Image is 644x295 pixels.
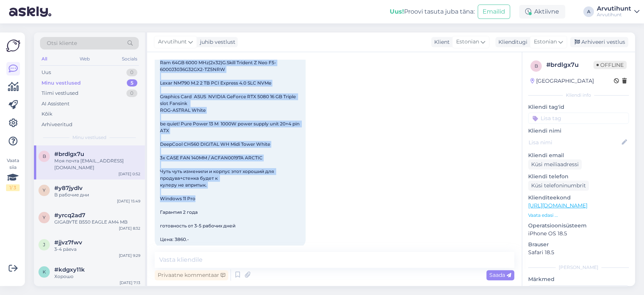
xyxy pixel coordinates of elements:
div: # brdlgx7u [546,60,593,70]
div: Kõik [41,110,52,118]
p: Brauser [528,241,629,249]
div: 0 [126,69,137,76]
div: Socials [120,54,139,64]
span: Saada [489,272,511,278]
span: b [43,153,46,159]
div: [PERSON_NAME] [528,264,629,271]
span: Otsi kliente [47,39,77,47]
span: Arvutihunt [158,38,187,46]
span: y [43,215,46,220]
div: 1 / 3 [6,184,20,191]
p: Safari 18.5 [528,249,629,256]
div: Klient [431,38,450,46]
span: k [43,269,46,275]
div: Uus [41,69,51,76]
p: Kliendi telefon [528,173,629,181]
p: Kliendi tag'id [528,103,629,111]
div: Klienditugi [495,38,527,46]
p: Märkmed [528,275,629,283]
div: [GEOGRAPHIC_DATA] [530,77,594,85]
div: Vaata siia [6,157,20,191]
span: y [43,187,46,193]
div: [DATE] 15:49 [117,198,140,204]
div: Kliendi info [528,92,629,99]
a: ArvutihuntArvutihunt [597,6,639,18]
input: Lisa tag [528,113,629,124]
div: GIGABYTE B550 EAGLE AM4 MB [54,219,140,225]
div: Tiimi vestlused [41,90,78,97]
span: #yrcq2ad7 [54,212,85,219]
div: Küsi meiliaadressi [528,159,582,170]
b: Uus! [390,8,404,15]
div: Arhiveeritud [41,121,72,128]
span: Здравствуйте!Вы мне предложили компьтер: CPU AMD Ryzen 9 9950X3D MB MSI MAG X870E TOMAHAWK WIFI A... [160,5,301,242]
div: Arvutihunt [597,6,631,12]
span: Offline [593,61,627,69]
div: Web [78,54,91,64]
div: [DATE] 9:29 [119,253,140,258]
div: Хорошо [54,273,140,280]
span: #kdgxy11k [54,266,85,273]
div: Моя почта [EMAIL_ADDRESS][DOMAIN_NAME] [54,158,140,171]
span: j [43,242,45,247]
p: Klienditeekond [528,194,629,202]
img: Askly Logo [6,39,20,53]
div: Arvutihunt [597,12,631,18]
p: Kliendi email [528,151,629,159]
div: 5 [127,79,137,87]
p: Vaata edasi ... [528,212,629,219]
div: 0 [126,90,137,97]
div: Arhiveeri vestlus [570,37,628,47]
div: 3-4 päeva [54,246,140,253]
span: Minu vestlused [72,134,106,141]
span: #jjvz7fwv [54,239,82,246]
p: iPhone OS 18.5 [528,230,629,238]
div: AI Assistent [41,100,69,108]
button: Emailid [478,5,510,19]
span: b [535,63,538,69]
p: Kliendi nimi [528,127,629,135]
span: Estonian [456,38,479,46]
span: #y87jydlv [54,185,83,192]
div: [DATE] 7:13 [120,280,140,286]
span: Estonian [534,38,557,46]
div: [DATE] 0:52 [118,171,140,177]
div: [DATE] 8:32 [119,225,140,231]
span: #brdlgx7u [54,151,84,158]
div: Privaatne kommentaar [155,270,228,280]
div: Küsi telefoninumbrit [528,181,589,191]
div: Minu vestlused [41,79,81,87]
div: Proovi tasuta juba täna: [390,7,475,16]
a: [URL][DOMAIN_NAME] [528,202,587,209]
input: Lisa nimi [529,138,620,147]
div: All [40,54,49,64]
div: A [583,6,594,17]
div: Aktiivne [519,5,565,19]
p: Operatsioonisüsteem [528,222,629,230]
div: juhib vestlust [197,38,235,46]
div: В рабочие дни [54,192,140,198]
